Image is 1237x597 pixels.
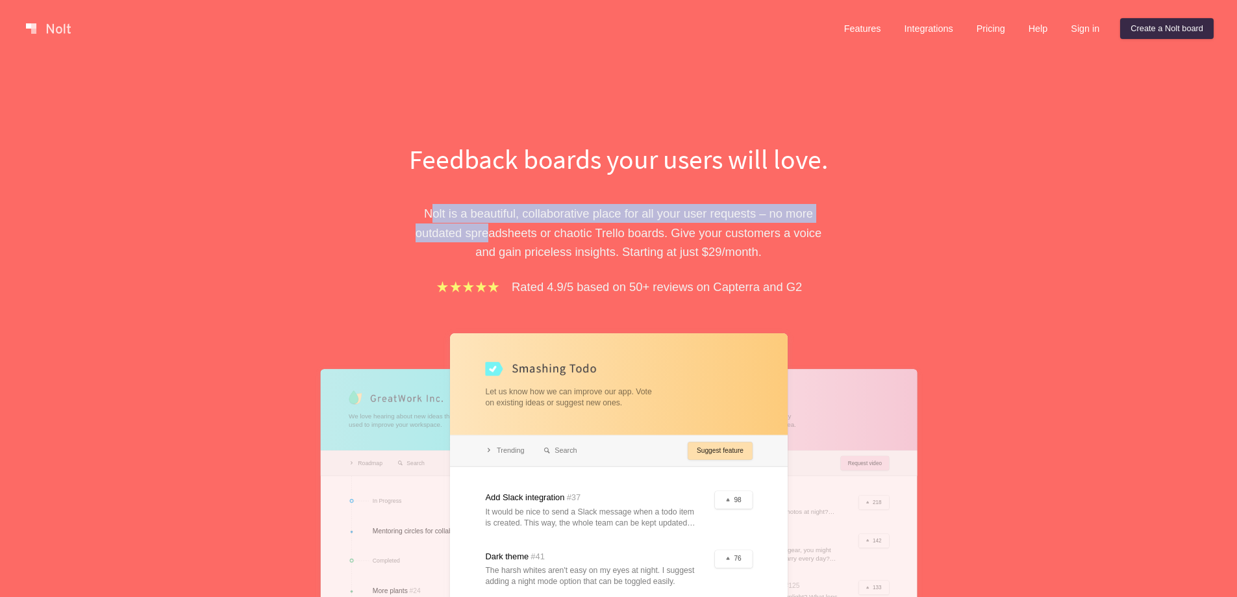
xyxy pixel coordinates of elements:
a: Features [834,18,892,39]
p: Rated 4.9/5 based on 50+ reviews on Capterra and G2 [512,277,802,296]
a: Pricing [966,18,1016,39]
a: Create a Nolt board [1120,18,1214,39]
img: stars.b067e34983.png [435,279,501,294]
p: Nolt is a beautiful, collaborative place for all your user requests – no more outdated spreadshee... [395,204,843,261]
a: Sign in [1060,18,1110,39]
a: Integrations [893,18,963,39]
a: Help [1018,18,1058,39]
h1: Feedback boards your users will love. [395,140,843,178]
